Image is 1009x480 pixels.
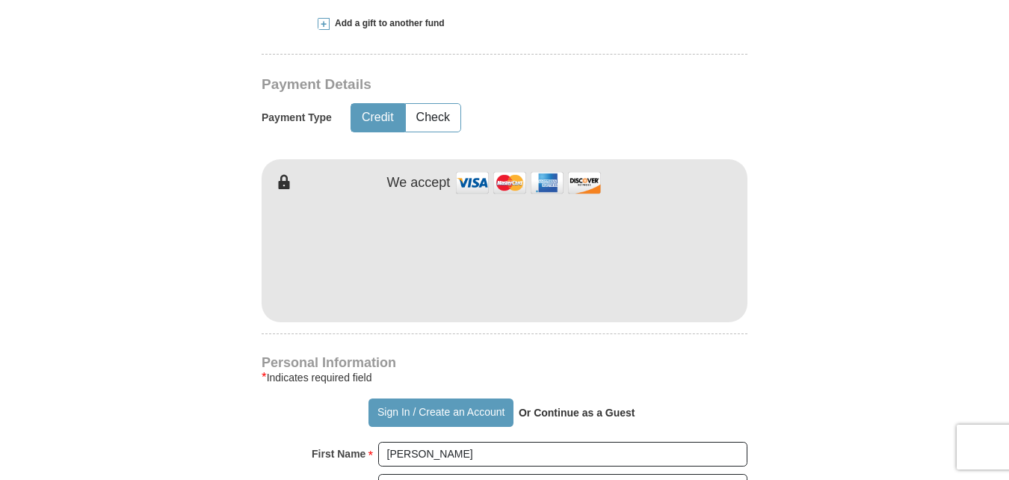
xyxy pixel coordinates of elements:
[262,357,747,369] h4: Personal Information
[387,175,451,191] h4: We accept
[330,17,445,30] span: Add a gift to another fund
[454,167,603,199] img: credit cards accepted
[312,443,365,464] strong: First Name
[262,111,332,124] h5: Payment Type
[519,407,635,419] strong: Or Continue as a Guest
[406,104,460,132] button: Check
[368,399,513,427] button: Sign In / Create an Account
[262,369,747,387] div: Indicates required field
[351,104,404,132] button: Credit
[262,76,643,93] h3: Payment Details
